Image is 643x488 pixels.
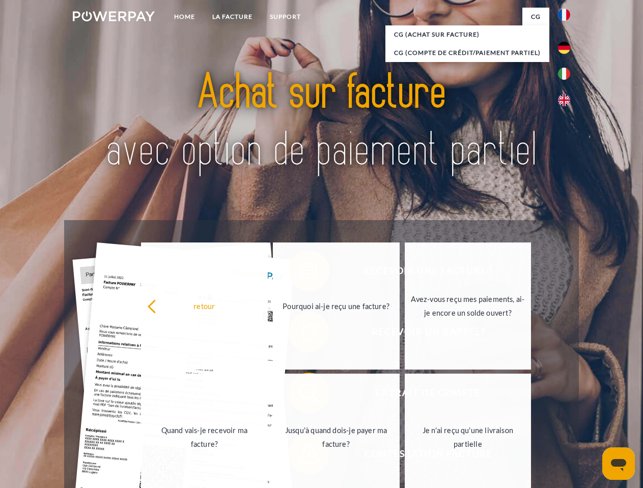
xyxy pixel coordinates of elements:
img: logo-powerpay-white.svg [73,11,155,21]
img: title-powerpay_fr.svg [97,49,546,195]
img: it [558,68,570,80]
a: Support [261,8,310,26]
iframe: Bouton de lancement de la fenêtre de messagerie [602,447,635,480]
a: CG (Compte de crédit/paiement partiel) [385,44,549,62]
img: de [558,42,570,54]
img: en [558,94,570,106]
div: Avez-vous reçu mes paiements, ai-je encore un solde ouvert? [411,292,525,320]
div: Pourquoi ai-je reçu une facture? [279,299,394,313]
a: CG [522,8,549,26]
div: retour [147,299,262,313]
a: LA FACTURE [204,8,261,26]
img: fr [558,9,570,21]
a: Home [165,8,204,26]
div: Je n'ai reçu qu'une livraison partielle [411,423,525,451]
a: Avez-vous reçu mes paiements, ai-je encore un solde ouvert? [405,242,532,370]
div: Jusqu'à quand dois-je payer ma facture? [279,423,394,451]
div: Quand vais-je recevoir ma facture? [147,423,262,451]
a: CG (achat sur facture) [385,25,549,44]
